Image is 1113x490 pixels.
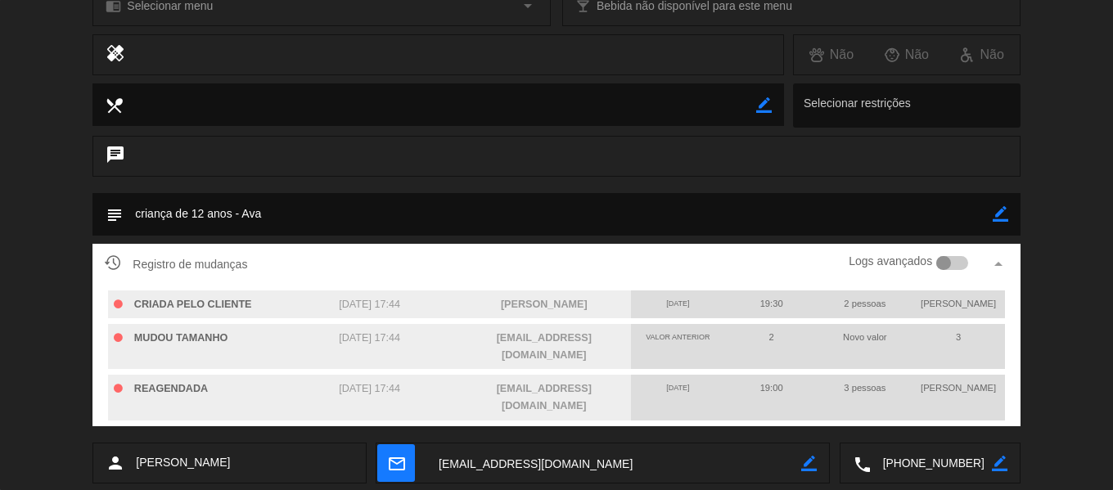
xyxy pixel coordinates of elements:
i: person [106,453,125,473]
span: [DATE] 17:44 [339,332,400,344]
span: Valor anterior [646,333,710,341]
div: Não [794,44,869,65]
span: 3 pessoas [844,383,885,393]
i: local_phone [853,455,871,473]
i: mail_outline [387,454,405,472]
label: Logs avançados [849,252,932,271]
i: border_color [992,456,1007,471]
i: border_color [993,206,1008,222]
span: 2 [769,332,774,342]
span: REAGENDADA [134,383,208,394]
span: 19:00 [760,383,783,393]
i: local_dining [105,96,123,114]
span: Novo valor [843,332,886,342]
span: [DATE] [666,299,689,308]
i: border_color [756,97,772,113]
span: 19:30 [760,299,783,308]
i: border_color [801,456,817,471]
span: [DATE] 17:44 [339,383,400,394]
div: Não [869,44,944,65]
i: arrow_drop_up [989,254,1008,274]
span: [DATE] 17:44 [339,299,400,310]
span: [PERSON_NAME] [921,299,996,308]
span: [PERSON_NAME] [501,299,588,310]
span: MUDOU TAMANHO [134,332,228,344]
span: CRIADA PELO CLIENTE [134,299,252,310]
span: [EMAIL_ADDRESS][DOMAIN_NAME] [497,332,592,361]
span: [PERSON_NAME] [136,453,230,472]
span: 2 pessoas [844,299,885,308]
span: 3 [956,332,961,342]
span: [PERSON_NAME] [921,383,996,393]
i: chat [106,145,125,168]
span: Registro de mudanças [105,254,247,274]
span: [EMAIL_ADDRESS][DOMAIN_NAME] [497,383,592,411]
span: [DATE] [666,384,689,392]
i: healing [106,43,125,66]
i: subject [105,205,123,223]
div: Não [944,44,1020,65]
